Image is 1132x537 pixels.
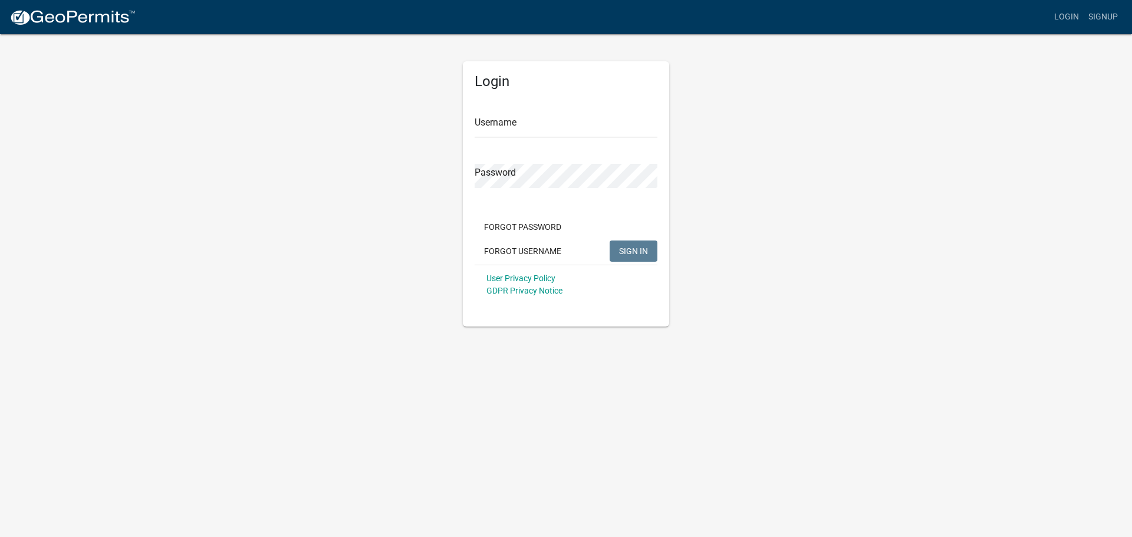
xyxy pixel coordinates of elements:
a: Signup [1084,6,1123,28]
a: GDPR Privacy Notice [486,286,562,295]
button: SIGN IN [610,241,657,262]
button: Forgot Password [475,216,571,238]
button: Forgot Username [475,241,571,262]
a: User Privacy Policy [486,274,555,283]
span: SIGN IN [619,246,648,255]
h5: Login [475,73,657,90]
a: Login [1049,6,1084,28]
